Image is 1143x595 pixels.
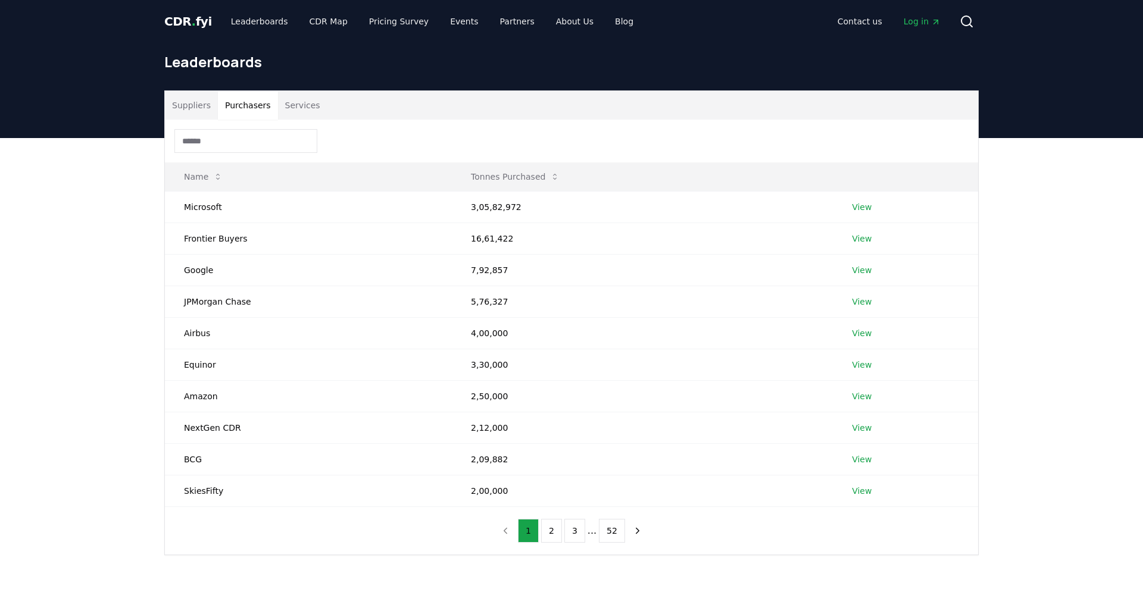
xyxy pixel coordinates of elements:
[452,191,833,223] td: 3,05,82,972
[852,390,872,402] a: View
[852,485,872,497] a: View
[164,13,212,30] a: CDR.fyi
[165,254,452,286] td: Google
[627,519,648,543] button: next page
[852,359,872,371] a: View
[828,11,950,32] nav: Main
[174,165,232,189] button: Name
[452,317,833,349] td: 4,00,000
[165,191,452,223] td: Microsoft
[221,11,298,32] a: Leaderboards
[491,11,544,32] a: Partners
[165,380,452,412] td: Amazon
[452,380,833,412] td: 2,50,000
[165,412,452,443] td: NextGen CDR
[452,475,833,506] td: 2,00,000
[218,91,278,120] button: Purchasers
[852,327,872,339] a: View
[452,443,833,475] td: 2,09,882
[904,15,941,27] span: Log in
[452,286,833,317] td: 5,76,327
[605,11,643,32] a: Blog
[165,443,452,475] td: BCG
[164,52,979,71] h1: Leaderboards
[518,519,539,543] button: 1
[278,91,327,120] button: Services
[165,349,452,380] td: Equinor
[164,14,212,29] span: CDR fyi
[894,11,950,32] a: Log in
[564,519,585,543] button: 3
[452,349,833,380] td: 3,30,000
[165,223,452,254] td: Frontier Buyers
[828,11,892,32] a: Contact us
[452,412,833,443] td: 2,12,000
[165,317,452,349] td: Airbus
[541,519,562,543] button: 2
[360,11,438,32] a: Pricing Survey
[165,286,452,317] td: JPMorgan Chase
[852,233,872,245] a: View
[165,475,452,506] td: SkiesFifty
[165,91,218,120] button: Suppliers
[452,254,833,286] td: 7,92,857
[852,264,872,276] a: View
[546,11,603,32] a: About Us
[852,201,872,213] a: View
[852,422,872,434] a: View
[192,14,196,29] span: .
[441,11,488,32] a: Events
[221,11,643,32] nav: Main
[461,165,569,189] button: Tonnes Purchased
[852,296,872,308] a: View
[300,11,357,32] a: CDR Map
[852,453,872,465] a: View
[588,524,597,538] li: ...
[599,519,625,543] button: 52
[452,223,833,254] td: 16,61,422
